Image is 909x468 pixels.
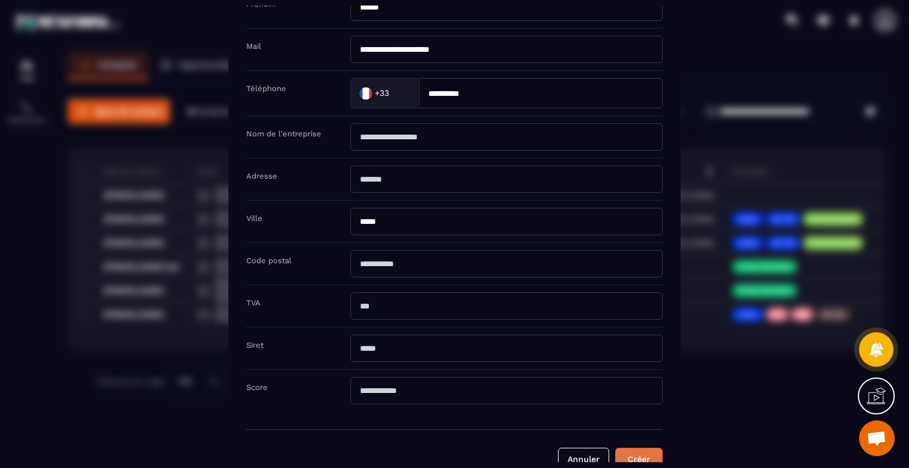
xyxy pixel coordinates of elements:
[246,341,264,350] label: Siret
[375,88,389,99] span: +33
[354,82,378,105] img: Country Flag
[246,42,261,51] label: Mail
[246,84,286,93] label: Téléphone
[246,298,261,307] label: TVA
[246,129,321,138] label: Nom de l'entreprise
[350,78,419,108] div: Search for option
[246,256,291,265] label: Code postal
[246,214,262,223] label: Ville
[246,171,277,180] label: Adresse
[246,383,268,392] label: Score
[391,85,406,102] input: Search for option
[859,420,895,456] div: Ouvrir le chat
